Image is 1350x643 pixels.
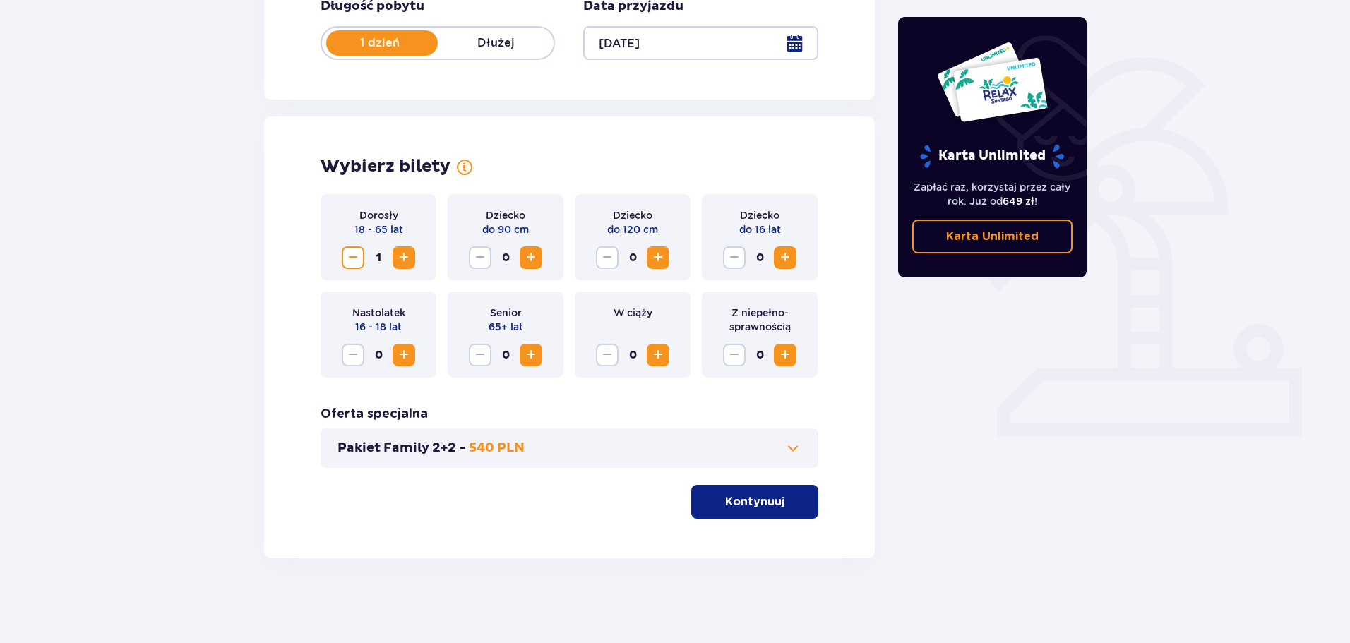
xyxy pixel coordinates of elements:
[321,156,450,177] p: Wybierz bilety
[691,485,818,519] button: Kontynuuj
[912,180,1073,208] p: Zapłać raz, korzystaj przez cały rok. Już od !
[946,229,1039,244] p: Karta Unlimited
[469,246,491,269] button: Decrease
[342,246,364,269] button: Decrease
[494,246,517,269] span: 0
[482,222,529,236] p: do 90 cm
[489,320,523,334] p: 65+ lat
[438,35,554,51] p: Dłużej
[740,208,779,222] p: Dziecko
[919,144,1065,169] p: Karta Unlimited
[469,344,491,366] button: Decrease
[774,246,796,269] button: Increase
[354,222,403,236] p: 18 - 65 lat
[486,208,525,222] p: Dziecko
[490,306,522,320] p: Senior
[739,222,781,236] p: do 16 lat
[520,344,542,366] button: Increase
[621,344,644,366] span: 0
[613,208,652,222] p: Dziecko
[725,494,784,510] p: Kontynuuj
[367,344,390,366] span: 0
[596,246,619,269] button: Decrease
[723,246,746,269] button: Decrease
[614,306,652,320] p: W ciąży
[647,344,669,366] button: Increase
[1003,196,1034,207] span: 649 zł
[322,35,438,51] p: 1 dzień
[355,320,402,334] p: 16 - 18 lat
[393,344,415,366] button: Increase
[359,208,398,222] p: Dorosły
[596,344,619,366] button: Decrease
[647,246,669,269] button: Increase
[337,440,801,457] button: Pakiet Family 2+2 -540 PLN
[912,220,1073,253] a: Karta Unlimited
[393,246,415,269] button: Increase
[520,246,542,269] button: Increase
[748,344,771,366] span: 0
[321,406,428,423] p: Oferta specjalna
[621,246,644,269] span: 0
[494,344,517,366] span: 0
[469,440,525,457] p: 540 PLN
[723,344,746,366] button: Decrease
[748,246,771,269] span: 0
[352,306,405,320] p: Nastolatek
[367,246,390,269] span: 1
[342,344,364,366] button: Decrease
[774,344,796,366] button: Increase
[713,306,806,334] p: Z niepełno­sprawnością
[607,222,658,236] p: do 120 cm
[337,440,466,457] p: Pakiet Family 2+2 -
